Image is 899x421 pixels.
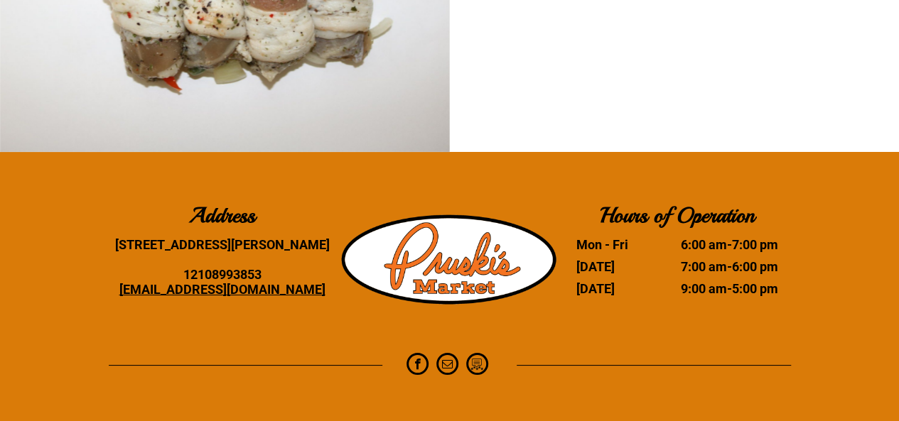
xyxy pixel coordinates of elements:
[407,353,429,378] a: facebook
[659,281,778,296] dd: -
[599,202,754,229] b: Hours of Operation
[680,259,726,274] time: 7:00 am
[731,237,777,252] time: 7:00 pm
[659,259,778,274] dd: -
[731,259,777,274] time: 6:00 pm
[576,281,657,296] dt: [DATE]
[680,237,726,252] time: 6:00 am
[119,282,325,297] a: [EMAIL_ADDRESS][DOMAIN_NAME]
[109,237,336,252] div: [STREET_ADDRESS][PERSON_NAME]
[466,353,488,378] a: Social network
[659,237,778,252] dd: -
[680,281,726,296] time: 9:00 am
[189,202,255,229] b: Address
[731,281,777,296] time: 5:00 pm
[436,353,458,378] a: email
[109,267,336,282] div: 12108993853
[576,237,657,252] dt: Mon - Fri
[341,206,559,315] img: Pruski-s+Market+HQ+Logo2-1920w.png
[576,259,657,274] dt: [DATE]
